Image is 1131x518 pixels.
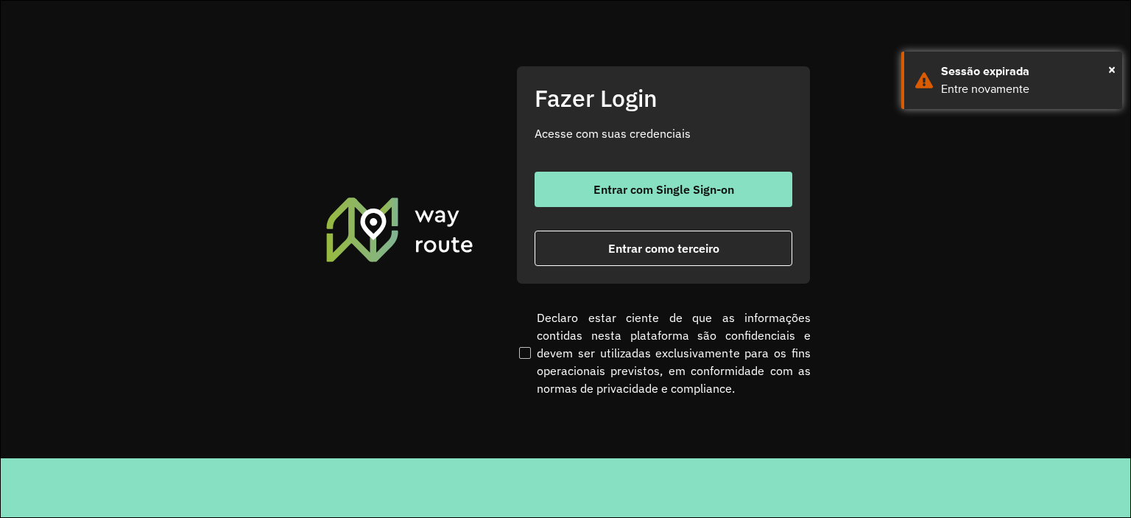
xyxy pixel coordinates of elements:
[941,80,1111,98] div: Entre novamente
[1108,58,1116,80] button: Close
[593,183,734,195] span: Entrar com Single Sign-on
[535,84,792,112] h2: Fazer Login
[1108,58,1116,80] span: ×
[324,195,476,263] img: Roteirizador AmbevTech
[516,309,811,397] label: Declaro estar ciente de que as informações contidas nesta plataforma são confidenciais e devem se...
[535,125,792,142] p: Acesse com suas credenciais
[535,172,792,207] button: button
[941,63,1111,80] div: Sessão expirada
[608,242,719,254] span: Entrar como terceiro
[535,231,792,266] button: button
